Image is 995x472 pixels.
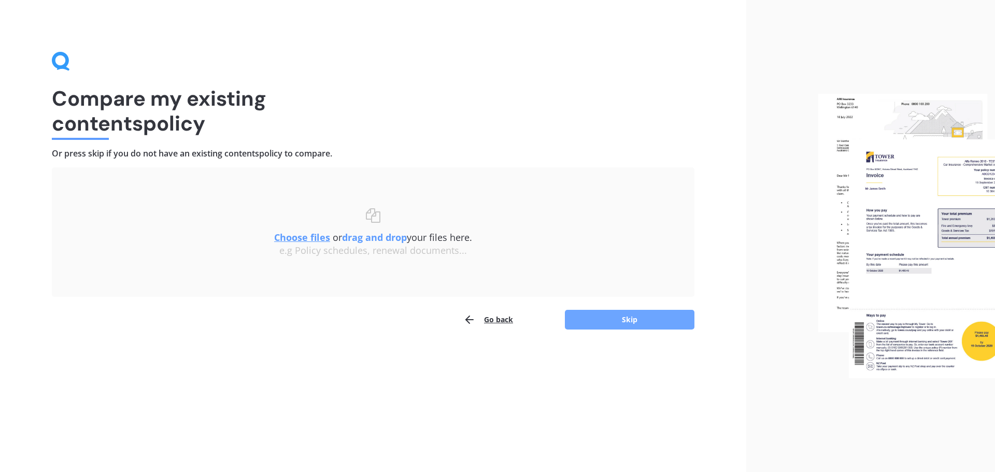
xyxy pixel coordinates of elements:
span: or your files here. [274,231,472,244]
img: files.webp [818,94,995,379]
h4: Or press skip if you do not have an existing contents policy to compare. [52,148,694,159]
button: Skip [565,310,694,330]
u: Choose files [274,231,330,244]
h1: Compare my existing contents policy [52,86,694,136]
button: Go back [463,309,513,330]
b: drag and drop [342,231,407,244]
div: e.g Policy schedules, renewal documents... [73,245,674,256]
